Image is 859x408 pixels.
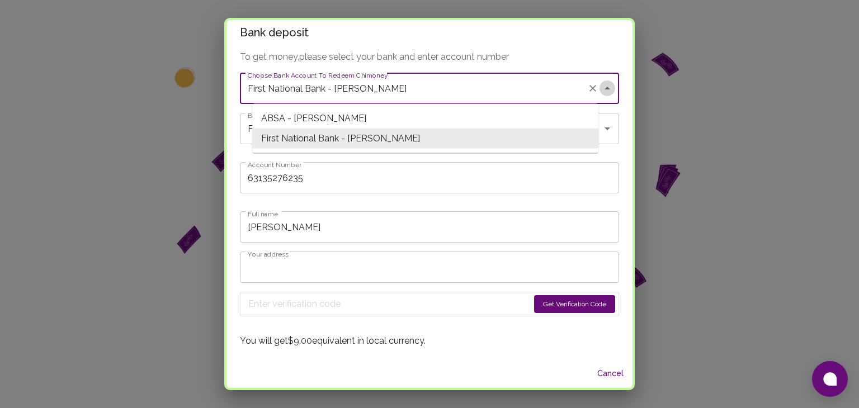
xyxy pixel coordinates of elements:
[534,295,615,313] button: Get Verification Code
[226,15,633,50] h2: Bank deposit
[248,249,289,259] label: Your address
[600,121,615,136] button: Open
[248,160,301,169] label: Account Number
[240,334,619,348] p: You will get $9.00 equivalent in local currency.
[252,129,598,149] span: First National Bank - [PERSON_NAME]
[248,111,282,120] label: Bank name
[252,108,598,129] span: ABSA - [PERSON_NAME]
[600,80,615,96] button: Close
[248,70,388,80] label: Choose Bank Account To Redeem Chimoney
[248,295,529,313] input: Enter verification code
[585,80,601,96] button: Clear
[248,209,278,219] label: Full name
[240,50,619,64] p: To get money, please select your bank and enter account number
[592,363,628,384] button: Cancel
[812,361,848,397] button: Open chat window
